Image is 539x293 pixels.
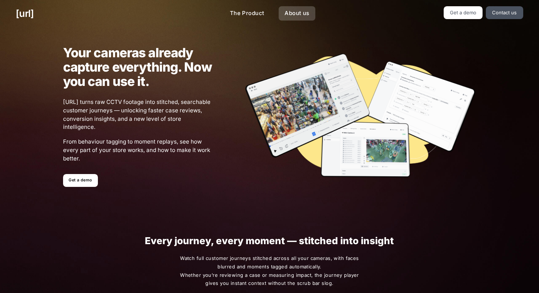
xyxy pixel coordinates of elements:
a: About us [279,6,315,21]
h1: Every journey, every moment — stitched into insight [66,235,473,246]
span: Watch full customer journeys stitched across all your cameras, with faces blurred and moments tag... [178,254,361,287]
span: [URL] turns raw CCTV footage into stitched, searchable customer journeys — unlocking faster case ... [63,98,212,131]
a: The Product [224,6,270,21]
a: Contact us [486,6,523,19]
a: [URL] [16,6,34,21]
a: Get a demo [63,174,98,187]
span: From behaviour tagging to moment replays, see how every part of your store works, and how to make... [63,138,212,163]
a: Get a demo [444,6,483,19]
h1: Your cameras already capture everything. Now you can use it. [63,46,212,88]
